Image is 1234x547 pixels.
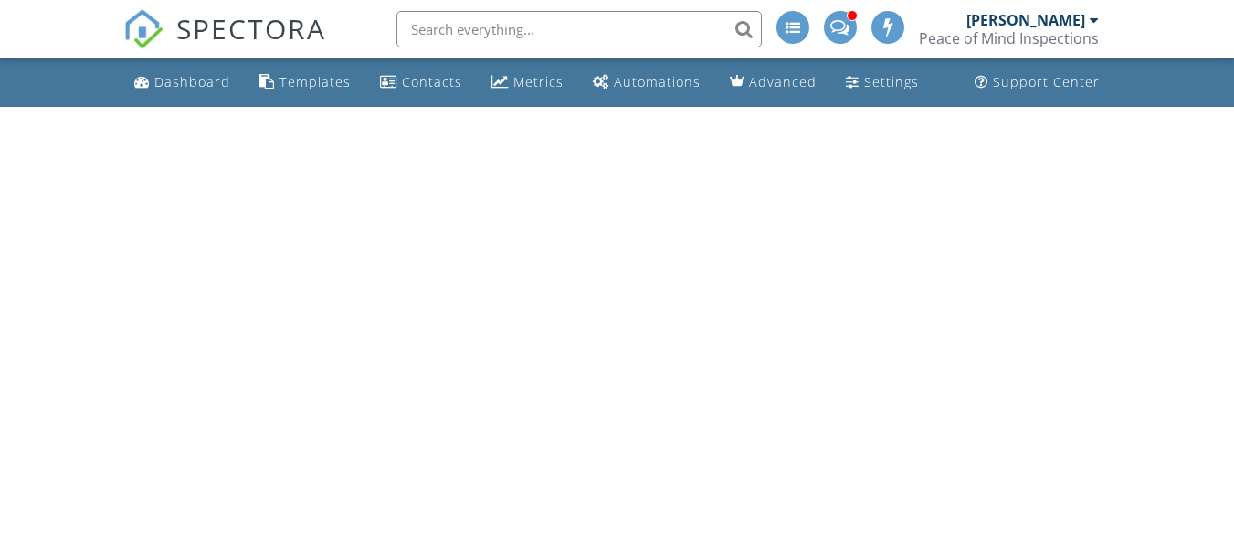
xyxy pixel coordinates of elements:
input: Search everything... [396,11,762,47]
div: Dashboard [154,73,230,90]
div: [PERSON_NAME] [966,11,1085,29]
div: Templates [279,73,351,90]
div: Metrics [513,73,564,90]
a: Settings [838,66,926,100]
a: Advanced [722,66,824,100]
a: Automations (Advanced) [585,66,708,100]
img: The Best Home Inspection Software - Spectora [123,9,163,49]
div: Automations [614,73,701,90]
div: Contacts [402,73,462,90]
a: Metrics [484,66,571,100]
div: Support Center [993,73,1100,90]
a: Templates [252,66,358,100]
span: SPECTORA [176,9,326,47]
a: Dashboard [127,66,237,100]
a: Contacts [373,66,469,100]
div: Settings [864,73,919,90]
a: Support Center [967,66,1107,100]
a: SPECTORA [123,25,326,63]
div: Advanced [749,73,817,90]
div: Peace of Mind Inspections [919,29,1099,47]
